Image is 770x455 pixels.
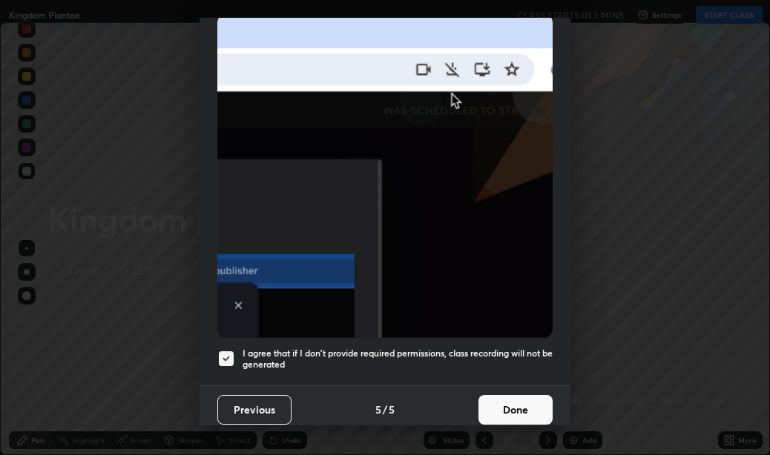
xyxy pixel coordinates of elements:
[389,402,395,417] h4: 5
[217,395,292,425] button: Previous
[478,395,553,425] button: Done
[375,402,381,417] h4: 5
[217,14,553,338] img: downloads-permission-blocked.gif
[383,402,387,417] h4: /
[243,348,553,371] h5: I agree that if I don't provide required permissions, class recording will not be generated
